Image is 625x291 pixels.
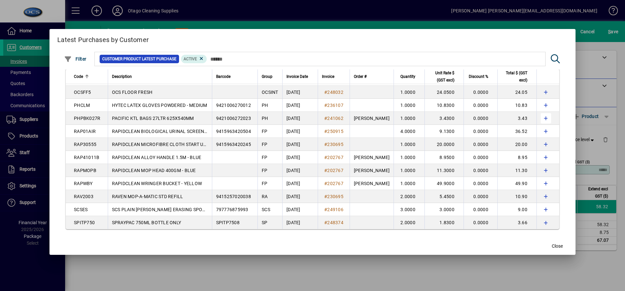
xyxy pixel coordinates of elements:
[112,220,181,225] span: SPRAYPAC 750ML BOTTLE ONLY
[327,90,343,95] span: 248032
[394,125,424,138] td: 4.0000
[497,138,536,151] td: 20.00
[74,168,96,173] span: RAPMOPB
[324,129,327,134] span: #
[262,129,268,134] span: FP
[469,73,488,80] span: Discount %
[216,116,251,121] span: 9421006272023
[324,103,327,108] span: #
[424,86,464,99] td: 24.0500
[394,190,424,203] td: 2.0000
[62,53,88,65] button: Filter
[74,90,91,95] span: OCSFF5
[429,69,460,84] div: Unit Rate $ (GST excl)
[464,99,497,112] td: 0.0000
[464,125,497,138] td: 0.0000
[282,138,318,151] td: [DATE]
[282,216,318,229] td: [DATE]
[74,194,93,199] span: RAV2003
[74,73,83,80] span: Code
[324,207,327,212] span: #
[262,207,270,212] span: SCS
[324,142,327,147] span: #
[350,177,394,190] td: [PERSON_NAME]
[400,73,415,80] span: Quantity
[394,203,424,216] td: 3.0000
[424,125,464,138] td: 9.1300
[216,129,251,134] span: 9415963420504
[497,151,536,164] td: 8.95
[112,116,194,121] span: PACIFIC KTL BAGS 27LTR 625X540MM
[497,216,536,229] td: 3.66
[282,151,318,164] td: [DATE]
[322,193,346,200] a: #230695
[327,194,343,199] span: 230695
[322,73,346,80] div: Invoice
[322,206,346,213] a: #249106
[216,73,230,80] span: Barcode
[424,112,464,125] td: 3.4300
[112,142,219,147] span: RAPIDCLEAN MICROFIBRE CLOTH START UP PACK
[324,194,327,199] span: #
[262,73,272,80] span: Group
[112,155,201,160] span: RAPIDCLEAN ALLOY HANDLE 1.5M - BLUE
[497,203,536,216] td: 9.00
[394,86,424,99] td: 1.0000
[324,220,327,225] span: #
[262,155,268,160] span: FP
[497,190,536,203] td: 10.90
[262,142,268,147] span: FP
[322,128,346,135] a: #250915
[74,155,99,160] span: RAP41011B
[112,181,202,186] span: RAPIDCLEAN WRINGER BUCKET - YELLOW
[216,103,251,108] span: 9421006270012
[262,168,268,173] span: FP
[502,69,533,84] div: Total $ (GST excl)
[464,138,497,151] td: 0.0000
[216,142,251,147] span: 9415963420245
[327,220,343,225] span: 248374
[181,55,207,63] mat-chip: Product Activation Status: Active
[327,142,343,147] span: 230695
[324,155,327,160] span: #
[497,112,536,125] td: 3.43
[74,142,96,147] span: RAP30555
[74,73,104,80] div: Code
[464,164,497,177] td: 0.0000
[497,177,536,190] td: 49.90
[282,190,318,203] td: [DATE]
[322,115,346,122] a: #241062
[322,89,346,96] a: #248032
[322,73,334,80] span: Invoice
[327,103,343,108] span: 236107
[74,129,96,134] span: RAP01AIR
[282,86,318,99] td: [DATE]
[468,73,494,80] div: Discount %
[112,73,208,80] div: Description
[49,29,576,48] h2: Latest Purchases by Customer
[394,164,424,177] td: 1.0000
[322,180,346,187] a: #202767
[424,138,464,151] td: 20.0000
[424,190,464,203] td: 5.4500
[497,86,536,99] td: 24.05
[102,56,176,62] span: Customer Product Latest Purchase
[547,240,568,252] button: Close
[322,167,346,174] a: #202767
[424,203,464,216] td: 3.0000
[282,164,318,177] td: [DATE]
[262,116,268,121] span: PH
[74,207,88,212] span: SCSES
[216,73,254,80] div: Barcode
[216,220,240,225] span: SPITP7508
[262,220,268,225] span: SP
[350,164,394,177] td: [PERSON_NAME]
[350,112,394,125] td: [PERSON_NAME]
[394,177,424,190] td: 1.0000
[74,116,100,121] span: PHPBK027R
[324,90,327,95] span: #
[327,207,343,212] span: 249106
[262,90,278,95] span: OCSINT
[216,207,248,212] span: 797776875993
[74,220,95,225] span: SPITP750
